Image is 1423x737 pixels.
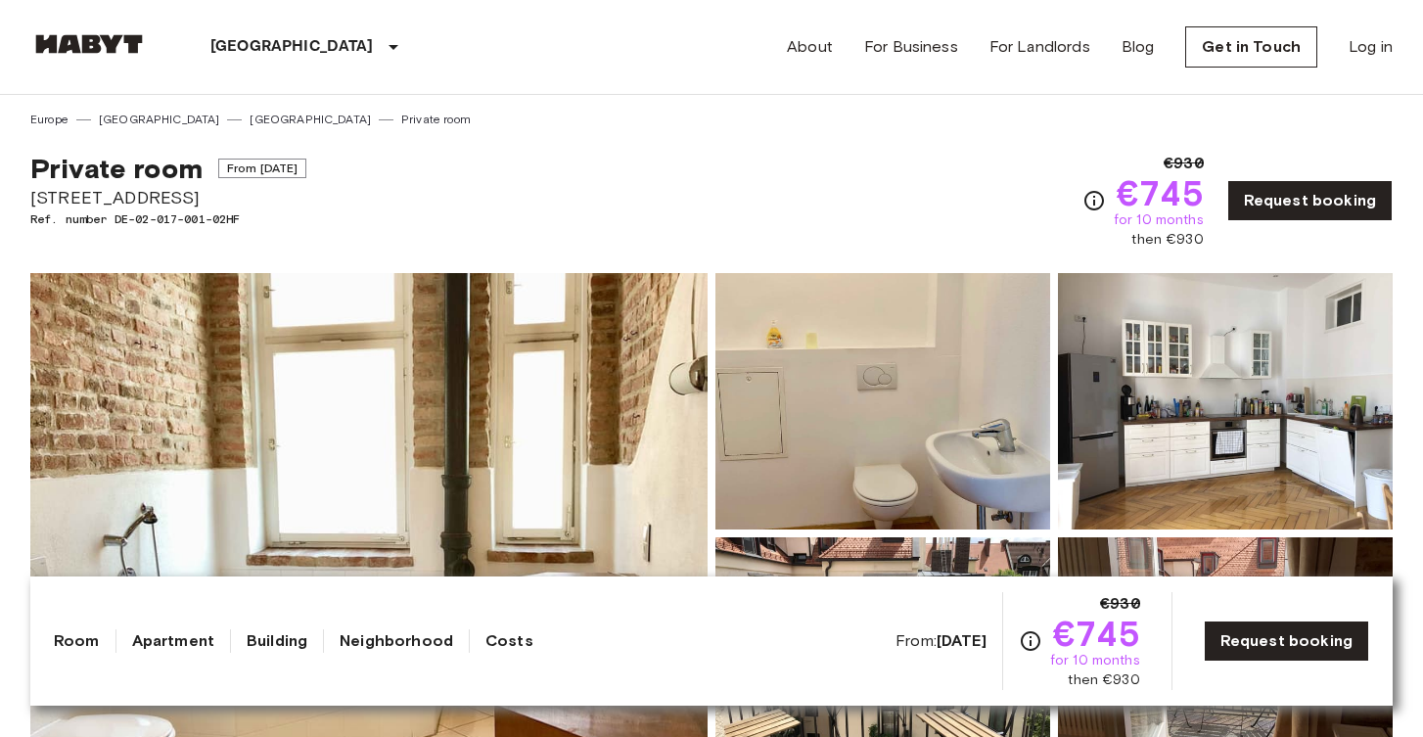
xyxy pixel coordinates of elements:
span: From: [895,630,987,652]
a: Blog [1122,35,1155,59]
a: Costs [485,629,533,653]
span: Private room [30,152,203,185]
a: [GEOGRAPHIC_DATA] [250,111,371,128]
span: €930 [1100,592,1140,616]
span: Ref. number DE-02-017-001-02HF [30,210,306,228]
span: for 10 months [1114,210,1204,230]
img: Picture of unit DE-02-017-001-02HF [715,273,1050,530]
a: Get in Touch [1185,26,1317,68]
a: Request booking [1227,180,1393,221]
span: then €930 [1068,670,1139,690]
b: [DATE] [937,631,987,650]
span: [STREET_ADDRESS] [30,185,306,210]
a: Log in [1349,35,1393,59]
a: Private room [401,111,471,128]
a: [GEOGRAPHIC_DATA] [99,111,220,128]
a: For Landlords [989,35,1090,59]
a: For Business [864,35,958,59]
span: From [DATE] [218,159,307,178]
a: About [787,35,833,59]
p: [GEOGRAPHIC_DATA] [210,35,374,59]
a: Request booking [1204,621,1369,662]
a: Europe [30,111,69,128]
img: Picture of unit DE-02-017-001-02HF [1058,273,1393,530]
a: Room [54,629,100,653]
a: Building [247,629,307,653]
a: Neighborhood [340,629,453,653]
span: then €930 [1131,230,1203,250]
svg: Check cost overview for full price breakdown. Please note that discounts apply to new joiners onl... [1082,189,1106,212]
span: €745 [1117,175,1204,210]
a: Apartment [132,629,214,653]
span: €930 [1164,152,1204,175]
svg: Check cost overview for full price breakdown. Please note that discounts apply to new joiners onl... [1019,629,1042,653]
span: for 10 months [1050,651,1140,670]
img: Habyt [30,34,148,54]
span: €745 [1053,616,1140,651]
